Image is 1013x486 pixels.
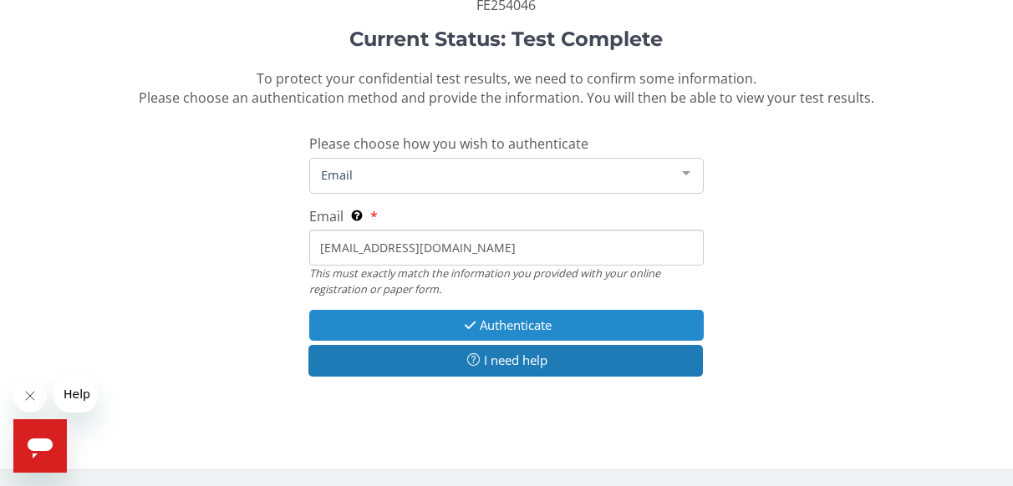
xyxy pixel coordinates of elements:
[13,379,47,413] iframe: Close message
[53,376,98,413] iframe: Message from company
[139,69,874,107] span: To protect your confidential test results, we need to confirm some information. Please choose an ...
[309,266,705,296] div: This must exactly match the information you provided with your online registration or paper form.
[309,207,344,225] span: Email
[13,419,67,473] iframe: Button to launch messaging window
[308,345,704,376] button: I need help
[317,165,670,184] span: Email
[309,310,705,341] button: Authenticate
[349,27,663,51] strong: Current Status: Test Complete
[309,134,588,153] span: Please choose how you wish to authenticate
